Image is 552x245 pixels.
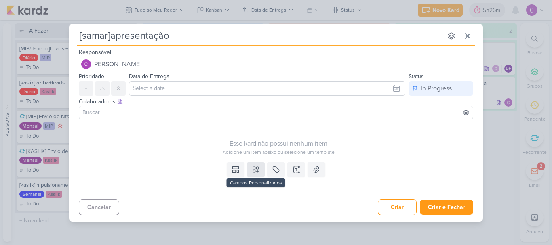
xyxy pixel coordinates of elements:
div: Colaboradores [79,97,473,106]
label: Responsável [79,49,111,56]
button: Criar e Fechar [420,200,473,215]
div: In Progress [421,84,452,93]
input: Select a date [129,81,405,96]
span: [PERSON_NAME] [93,59,141,69]
input: Kard Sem Título [77,29,442,43]
div: Esse kard não possui nenhum item [79,139,478,149]
label: Status [409,73,424,80]
div: Campos Personalizados [227,178,285,187]
label: Prioridade [79,73,104,80]
button: Cancelar [79,199,119,215]
button: In Progress [409,81,473,96]
label: Data de Entrega [129,73,169,80]
div: Adicione um item abaixo ou selecione um template [79,149,478,156]
input: Buscar [81,108,471,117]
img: Carlos Lima [81,59,91,69]
button: Criar [378,199,417,215]
button: [PERSON_NAME] [79,57,473,71]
